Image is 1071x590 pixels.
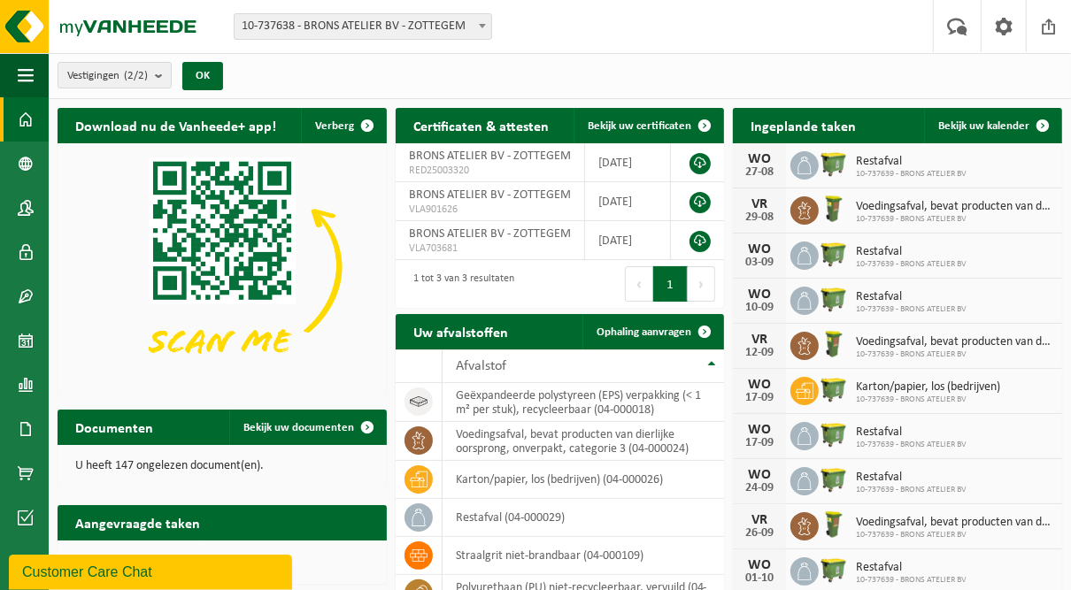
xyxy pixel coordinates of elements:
[58,505,218,540] h2: Aangevraagde taken
[742,423,777,437] div: WO
[819,284,849,314] img: WB-1100-HPE-GN-50
[742,242,777,257] div: WO
[742,572,777,585] div: 01-10
[585,221,672,260] td: [DATE]
[653,266,688,302] button: 1
[443,422,725,461] td: voedingsafval, bevat producten van dierlijke oorsprong, onverpakt, categorie 3 (04-000024)
[856,516,1053,530] span: Voedingsafval, bevat producten van dierlijke oorsprong, onverpakt, categorie 3
[819,149,849,179] img: WB-1100-HPE-GN-50
[301,108,385,143] button: Verberg
[742,197,777,211] div: VR
[856,349,1053,360] span: 10-737639 - BRONS ATELIER BV
[742,152,777,166] div: WO
[443,499,725,537] td: restafval (04-000029)
[742,558,777,572] div: WO
[856,530,1053,540] span: 10-737639 - BRONS ATELIER BV
[443,461,725,499] td: karton/papier, los (bedrijven) (04-000026)
[742,347,777,359] div: 12-09
[819,419,849,449] img: WB-1100-HPE-GN-50
[588,120,691,132] span: Bekijk uw certificaten
[58,410,171,444] h2: Documenten
[409,227,571,241] span: BRONS ATELIER BV - ZOTTEGEM
[409,203,571,217] span: VLA901626
[856,425,967,440] span: Restafval
[856,290,967,304] span: Restafval
[856,395,1000,405] span: 10-737639 - BRONS ATELIER BV
[742,211,777,224] div: 29-08
[742,378,777,392] div: WO
[733,108,874,142] h2: Ingeplande taken
[819,555,849,585] img: WB-1100-HPE-GN-50
[742,392,777,404] div: 17-09
[742,513,777,527] div: VR
[742,287,777,302] div: WO
[819,194,849,224] img: WB-0060-HPE-GN-50
[819,329,849,359] img: WB-0060-HPE-GN-50
[856,200,1053,214] span: Voedingsafval, bevat producten van dierlijke oorsprong, onverpakt, categorie 3
[742,302,777,314] div: 10-09
[585,143,672,182] td: [DATE]
[856,471,967,485] span: Restafval
[396,108,566,142] h2: Certificaten & attesten
[688,266,715,302] button: Next
[405,264,514,303] div: 1 tot 3 van 3 resultaten
[924,108,1060,143] a: Bekijk uw kalender
[819,510,849,540] img: WB-0060-HPE-GN-50
[742,468,777,482] div: WO
[742,333,777,347] div: VR
[409,241,571,256] span: VLA703681
[856,155,967,169] span: Restafval
[409,188,571,202] span: BRONS ATELIER BV - ZOTTEGEM
[856,259,967,270] span: 10-737639 - BRONS ATELIER BV
[456,359,506,373] span: Afvalstof
[9,551,296,590] iframe: chat widget
[574,108,722,143] a: Bekijk uw certificaten
[443,537,725,575] td: straalgrit niet-brandbaar (04-000109)
[235,14,491,39] span: 10-737638 - BRONS ATELIER BV - ZOTTEGEM
[819,239,849,269] img: WB-1100-HPE-GN-50
[819,374,849,404] img: WB-1100-HPE-GN-50
[742,527,777,540] div: 26-09
[585,182,672,221] td: [DATE]
[58,143,387,390] img: Download de VHEPlus App
[856,440,967,450] span: 10-737639 - BRONS ATELIER BV
[856,169,967,180] span: 10-737639 - BRONS ATELIER BV
[315,120,354,132] span: Verberg
[856,575,967,586] span: 10-737639 - BRONS ATELIER BV
[742,437,777,449] div: 17-09
[182,62,223,90] button: OK
[124,70,148,81] count: (2/2)
[742,166,777,179] div: 27-08
[856,485,967,495] span: 10-737639 - BRONS ATELIER BV
[58,108,294,142] h2: Download nu de Vanheede+ app!
[58,62,172,88] button: Vestigingen(2/2)
[938,120,1029,132] span: Bekijk uw kalender
[856,335,1053,349] span: Voedingsafval, bevat producten van dierlijke oorsprong, onverpakt, categorie 3
[409,164,571,178] span: RED25003320
[396,314,526,349] h2: Uw afvalstoffen
[582,314,722,349] a: Ophaling aanvragen
[742,257,777,269] div: 03-09
[409,149,571,163] span: BRONS ATELIER BV - ZOTTEGEM
[443,383,725,422] td: geëxpandeerde polystyreen (EPS) verpakking (< 1 m² per stuk), recycleerbaar (04-000018)
[856,214,1053,225] span: 10-737639 - BRONS ATELIER BV
[856,245,967,259] span: Restafval
[856,380,1000,395] span: Karton/papier, los (bedrijven)
[742,482,777,494] div: 24-09
[856,561,967,575] span: Restafval
[243,422,354,433] span: Bekijk uw documenten
[229,410,385,445] a: Bekijk uw documenten
[67,63,148,89] span: Vestigingen
[819,464,849,494] img: WB-1100-HPE-GN-50
[234,13,492,40] span: 10-737638 - BRONS ATELIER BV - ZOTTEGEM
[597,326,691,338] span: Ophaling aanvragen
[856,304,967,315] span: 10-737639 - BRONS ATELIER BV
[75,460,369,472] p: U heeft 147 ongelezen document(en).
[625,266,653,302] button: Previous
